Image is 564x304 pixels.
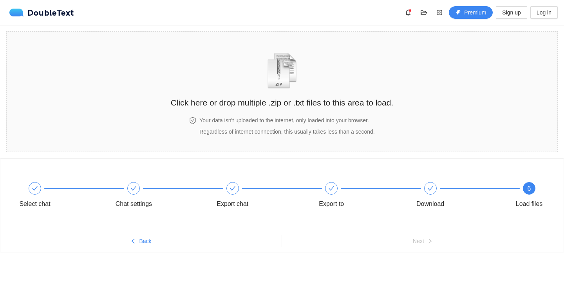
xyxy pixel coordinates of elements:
div: Download [416,198,444,210]
div: Export to [309,182,407,210]
div: Export chat [210,182,309,210]
h4: Your data isn't uploaded to the internet, only loaded into your browser. [199,116,374,125]
button: appstore [433,6,446,19]
span: check [230,185,236,191]
span: folder-open [418,9,430,16]
span: check [328,185,334,191]
div: Select chat [12,182,111,210]
span: safety-certificate [189,117,196,124]
button: Nextright [282,235,564,247]
button: folder-open [418,6,430,19]
button: thunderboltPremium [449,6,493,19]
div: 6Load files [506,182,552,210]
div: Chat settings [116,198,152,210]
button: Sign up [496,6,527,19]
span: check [130,185,137,191]
span: Premium [464,8,486,17]
span: appstore [434,9,445,16]
img: logo [9,9,27,16]
span: 6 [528,185,531,192]
button: bell [402,6,414,19]
button: Log in [530,6,558,19]
div: Export chat [217,198,248,210]
span: thunderbolt [456,10,461,16]
h2: Click here or drop multiple .zip or .txt files to this area to load. [171,96,393,109]
span: Log in [537,8,551,17]
span: left [130,238,136,245]
span: check [427,185,434,191]
span: bell [402,9,414,16]
div: Load files [516,198,543,210]
a: logoDoubleText [9,9,74,16]
span: check [32,185,38,191]
span: Back [139,237,151,245]
div: Export to [319,198,344,210]
div: Download [408,182,506,210]
div: DoubleText [9,9,74,16]
span: Sign up [502,8,521,17]
div: Select chat [19,198,50,210]
div: Chat settings [111,182,210,210]
span: Regardless of internet connection, this usually takes less than a second. [199,129,374,135]
img: zipOrTextIcon [264,53,300,89]
button: leftBack [0,235,282,247]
